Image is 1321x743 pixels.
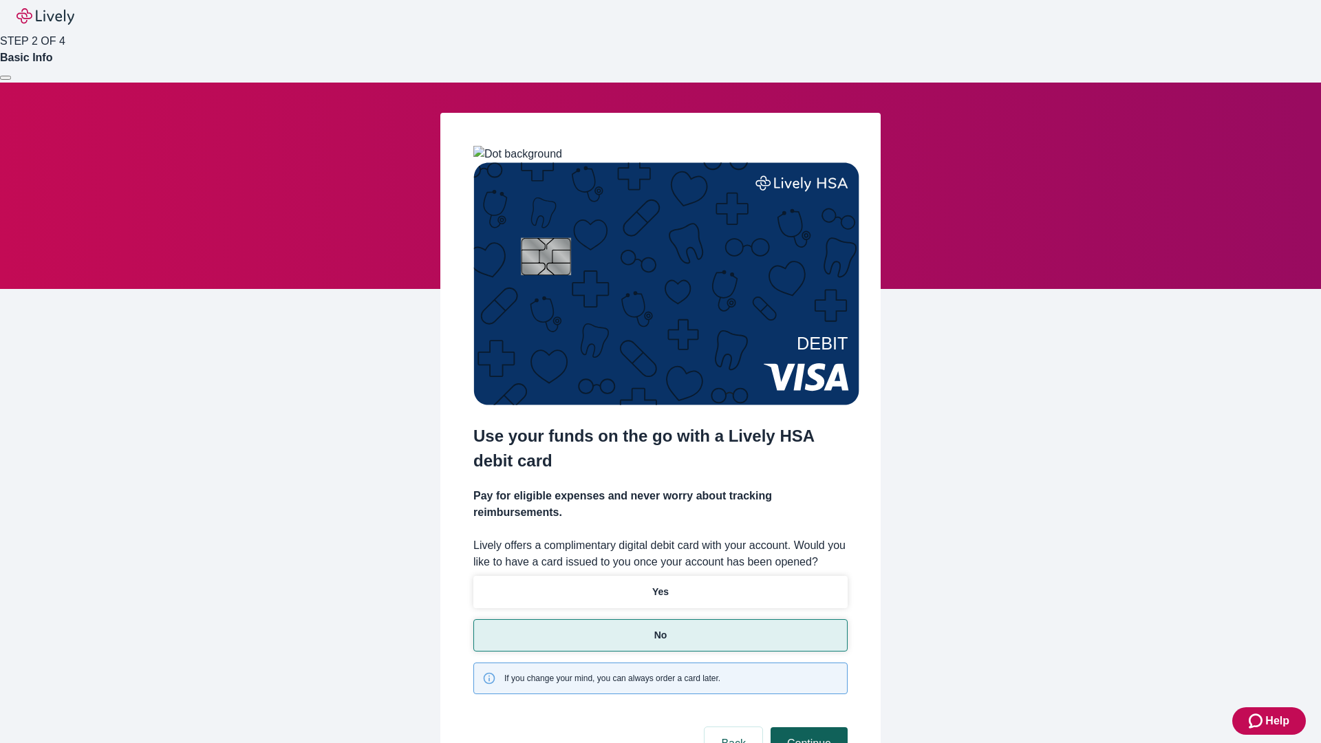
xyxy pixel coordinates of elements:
img: Debit card [473,162,859,405]
img: Dot background [473,146,562,162]
button: Yes [473,576,848,608]
button: Zendesk support iconHelp [1232,707,1306,735]
span: If you change your mind, you can always order a card later. [504,672,720,685]
span: Help [1265,713,1289,729]
p: No [654,628,667,643]
img: Lively [17,8,74,25]
h2: Use your funds on the go with a Lively HSA debit card [473,424,848,473]
h4: Pay for eligible expenses and never worry about tracking reimbursements. [473,488,848,521]
p: Yes [652,585,669,599]
button: No [473,619,848,652]
svg: Zendesk support icon [1249,713,1265,729]
label: Lively offers a complimentary digital debit card with your account. Would you like to have a card... [473,537,848,570]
